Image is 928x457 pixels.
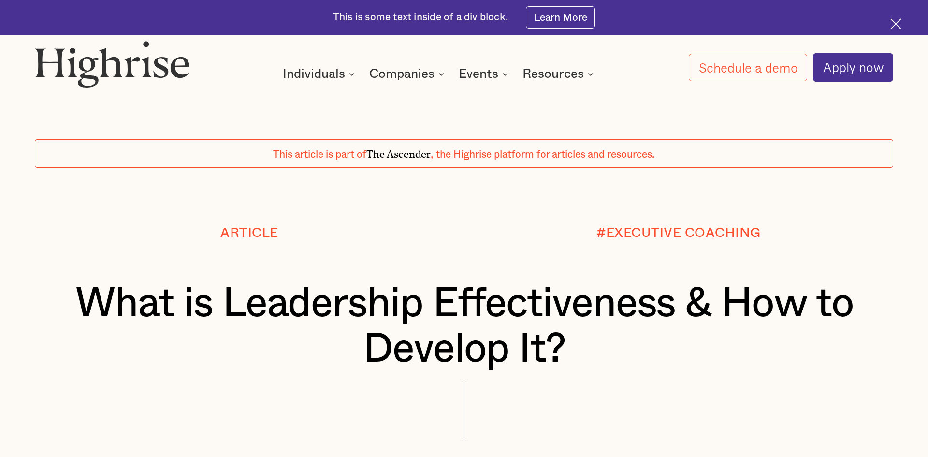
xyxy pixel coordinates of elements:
[283,68,358,80] div: Individuals
[459,68,511,80] div: Events
[71,281,857,372] h1: What is Leadership Effectiveness & How to Develop It?
[369,68,447,80] div: Companies
[596,226,761,240] div: #EXECUTIVE COACHING
[522,68,584,80] div: Resources
[522,68,596,80] div: Resources
[431,149,655,160] span: , the Highrise platform for articles and resources.
[689,54,807,82] a: Schedule a demo
[273,149,366,160] span: This article is part of
[220,226,278,240] div: Article
[459,68,498,80] div: Events
[35,41,190,88] img: Highrise logo
[369,68,435,80] div: Companies
[526,6,595,28] a: Learn More
[333,11,508,25] div: This is some text inside of a div block.
[813,53,893,81] a: Apply now
[366,146,431,158] span: The Ascender
[890,18,901,29] img: Cross icon
[283,68,345,80] div: Individuals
